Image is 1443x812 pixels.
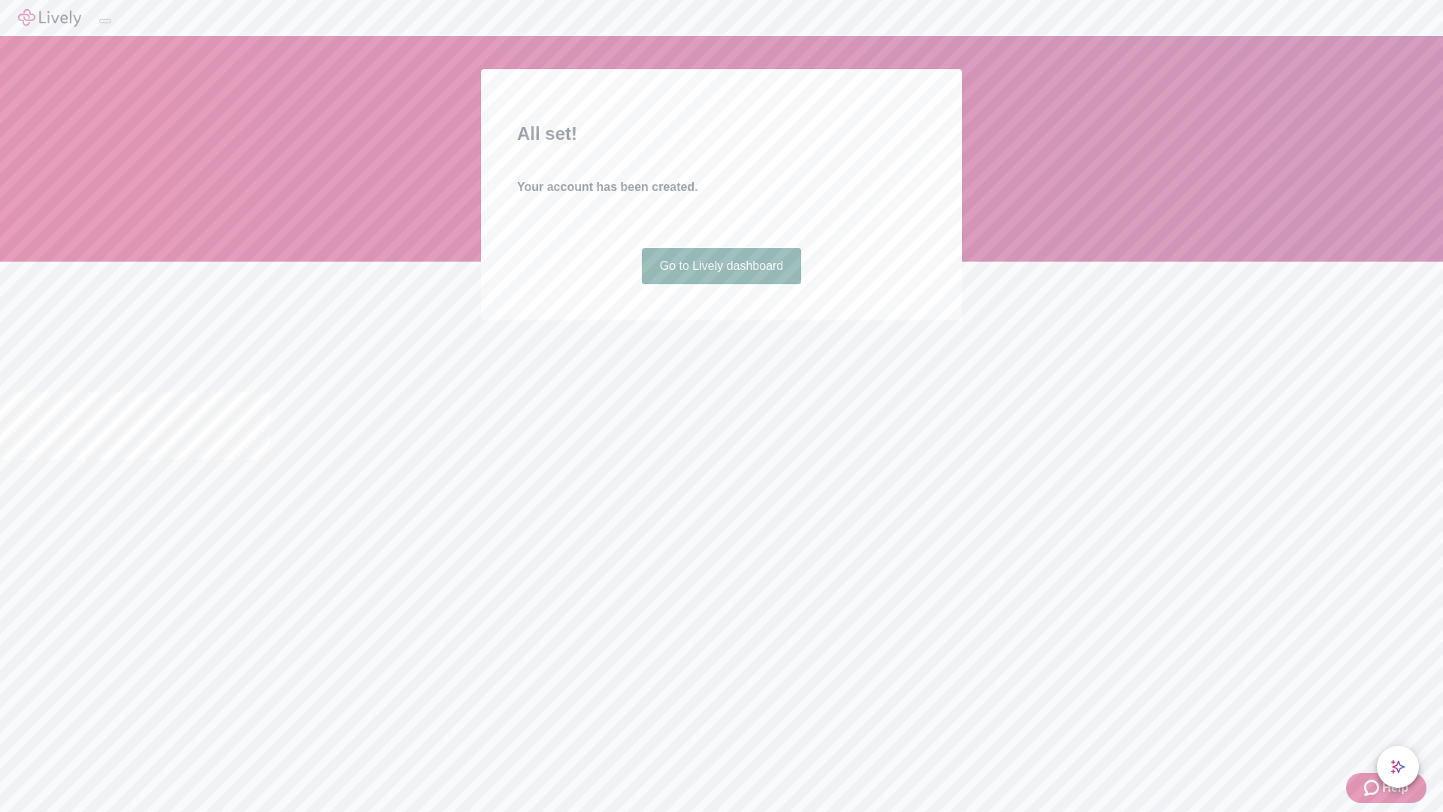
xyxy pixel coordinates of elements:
[1346,773,1426,803] button: Zendesk support iconHelp
[99,19,111,23] button: Log out
[517,178,926,196] h4: Your account has been created.
[1377,746,1419,788] button: chat
[18,9,81,27] img: Lively
[517,120,926,147] h2: All set!
[1382,779,1408,797] span: Help
[1390,759,1405,774] svg: Lively AI Assistant
[1364,779,1382,797] svg: Zendesk support icon
[642,248,802,284] a: Go to Lively dashboard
